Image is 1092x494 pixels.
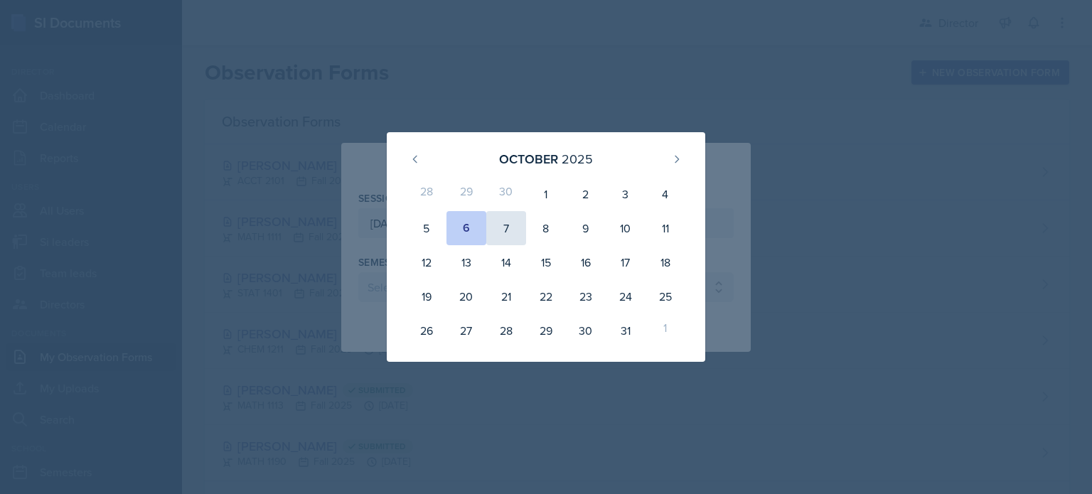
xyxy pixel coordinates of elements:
div: 27 [446,313,486,348]
div: 24 [606,279,646,313]
div: 2025 [562,149,593,168]
div: 20 [446,279,486,313]
div: 21 [486,279,526,313]
div: 31 [606,313,646,348]
div: 18 [646,245,685,279]
div: 11 [646,211,685,245]
div: 6 [446,211,486,245]
div: 10 [606,211,646,245]
div: October [499,149,558,168]
div: 30 [566,313,606,348]
div: 17 [606,245,646,279]
div: 12 [407,245,446,279]
div: 9 [566,211,606,245]
div: 5 [407,211,446,245]
div: 28 [486,313,526,348]
div: 16 [566,245,606,279]
div: 19 [407,279,446,313]
div: 3 [606,177,646,211]
div: 7 [486,211,526,245]
div: 4 [646,177,685,211]
div: 15 [526,245,566,279]
div: 29 [526,313,566,348]
div: 25 [646,279,685,313]
div: 23 [566,279,606,313]
div: 26 [407,313,446,348]
div: 28 [407,177,446,211]
div: 13 [446,245,486,279]
div: 8 [526,211,566,245]
div: 14 [486,245,526,279]
div: 30 [486,177,526,211]
div: 22 [526,279,566,313]
div: 1 [646,313,685,348]
div: 2 [566,177,606,211]
div: 29 [446,177,486,211]
div: 1 [526,177,566,211]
